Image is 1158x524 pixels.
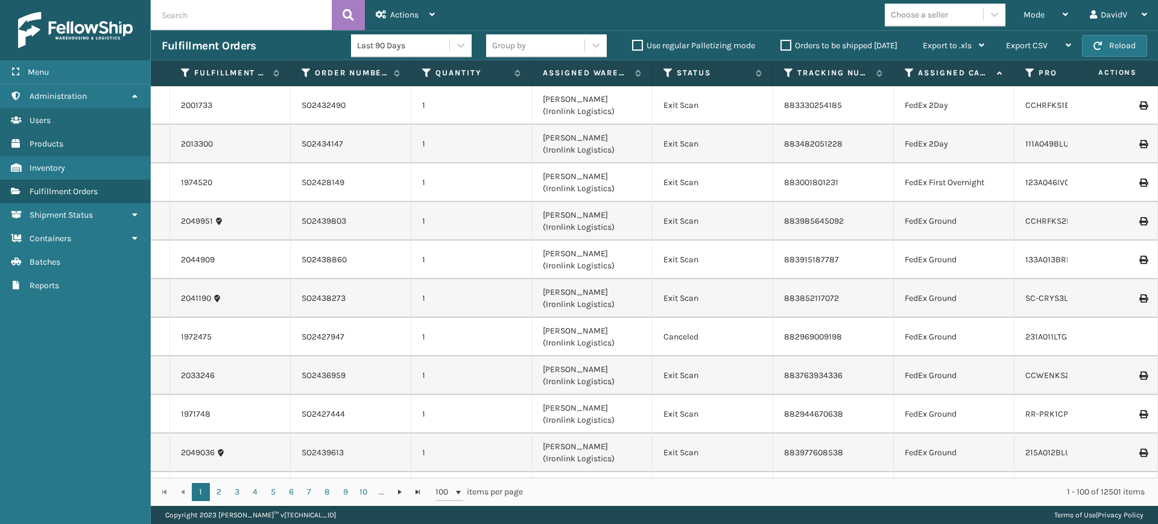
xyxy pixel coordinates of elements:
span: Users [30,115,51,125]
a: CCWENKS2M26DGRA [1025,370,1108,380]
td: [PERSON_NAME] (Ironlink Logistics) [532,125,653,163]
a: ... [373,483,391,501]
a: 123A046IVO [1025,177,1070,188]
a: 111A049BLU [1025,139,1069,149]
td: [PERSON_NAME] (Ironlink Logistics) [532,163,653,202]
i: Print Label [1139,410,1147,418]
td: SO2434147 [291,125,411,163]
td: FedEx Ground [894,395,1014,434]
a: 883915187787 [784,254,839,265]
button: Reload [1082,35,1147,57]
span: Shipment Status [30,210,93,220]
a: RR-PRK1CP3003 [1025,409,1087,419]
td: [PERSON_NAME] (Ironlink Logistics) [532,241,653,279]
span: items per page [435,483,524,501]
td: SO2428149 [291,163,411,202]
div: 1 - 100 of 12501 items [540,486,1145,498]
td: FedEx Ground [894,434,1014,472]
a: 2044909 [181,254,215,266]
span: Actions [390,10,419,20]
i: Print Label [1139,101,1147,110]
span: Inventory [30,163,65,173]
td: [PERSON_NAME] (Ironlink Logistics) [532,472,653,511]
td: 1 [411,163,532,202]
div: Choose a seller [891,8,948,21]
td: 1 [411,202,532,241]
label: Assigned Warehouse [543,68,629,78]
td: Canceled [653,318,773,356]
td: Exit Scan [653,125,773,163]
a: 2 [210,483,228,501]
a: 1974520 [181,177,212,189]
a: CCHRFKS2M26BRRA [1025,216,1104,226]
td: [PERSON_NAME] (Ironlink Logistics) [532,279,653,318]
a: 2049951 [181,215,213,227]
span: Go to the last page [413,487,423,497]
label: Orders to be shipped [DATE] [780,40,897,51]
td: Exit Scan [653,86,773,125]
td: Exit Scan [653,202,773,241]
td: FedEx Ground [894,318,1014,356]
i: Print Label [1139,449,1147,457]
td: 1 [411,86,532,125]
span: Products [30,139,63,149]
td: FedEx Ground [894,472,1014,511]
span: Reports [30,280,59,291]
td: FedEx Ground [894,202,1014,241]
span: Containers [30,233,71,244]
td: Exit Scan [653,356,773,395]
td: [PERSON_NAME] (Ironlink Logistics) [532,395,653,434]
a: 883977608538 [784,447,843,458]
span: Export CSV [1006,40,1048,51]
td: Exit Scan [653,395,773,434]
a: 883482051228 [784,139,843,149]
a: 2001733 [181,99,212,112]
td: SO2439613 [291,434,411,472]
a: CCHRFKS1BGEVA [1025,100,1090,110]
p: Copyright 2023 [PERSON_NAME]™ v [TECHNICAL_ID] [165,506,336,524]
td: FedEx 2Day [894,86,1014,125]
a: 1972475 [181,331,212,343]
td: SO2436959 [291,356,411,395]
td: 1 [411,125,532,163]
span: 100 [435,486,454,498]
td: [PERSON_NAME] (Ironlink Logistics) [532,86,653,125]
a: 8 [318,483,337,501]
td: 1 [411,356,532,395]
td: 1 [411,472,532,511]
td: [PERSON_NAME] (Ironlink Logistics) [532,356,653,395]
a: 883763934336 [784,370,843,380]
i: Print Label [1139,371,1147,380]
td: Exit Scan [653,472,773,511]
i: Print Label [1139,140,1147,148]
td: SO2429929 [291,472,411,511]
td: SO2438860 [291,241,411,279]
td: SO2432490 [291,86,411,125]
td: SO2427947 [291,318,411,356]
div: Group by [492,39,526,52]
a: 882944670638 [784,409,843,419]
a: 882969009198 [784,332,842,342]
td: Exit Scan [653,279,773,318]
td: [PERSON_NAME] (Ironlink Logistics) [532,318,653,356]
a: 133A013BRN [1025,254,1072,265]
span: Go to the next page [395,487,405,497]
td: Exit Scan [653,434,773,472]
span: Batches [30,257,60,267]
i: Print Label [1139,256,1147,264]
td: 1 [411,395,532,434]
a: Privacy Policy [1098,511,1144,519]
a: 2041190 [181,292,211,305]
td: Exit Scan [653,163,773,202]
td: FedEx Ground [894,241,1014,279]
label: Product SKU [1039,68,1112,78]
a: 6 [282,483,300,501]
td: 1 [411,279,532,318]
td: [PERSON_NAME] (Ironlink Logistics) [532,434,653,472]
a: 1 [192,483,210,501]
td: SO2427444 [291,395,411,434]
td: [PERSON_NAME] (Ironlink Logistics) [532,202,653,241]
a: SC-CRYS3LU2012 [1025,293,1091,303]
a: 883330254185 [784,100,842,110]
td: 1 [411,241,532,279]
